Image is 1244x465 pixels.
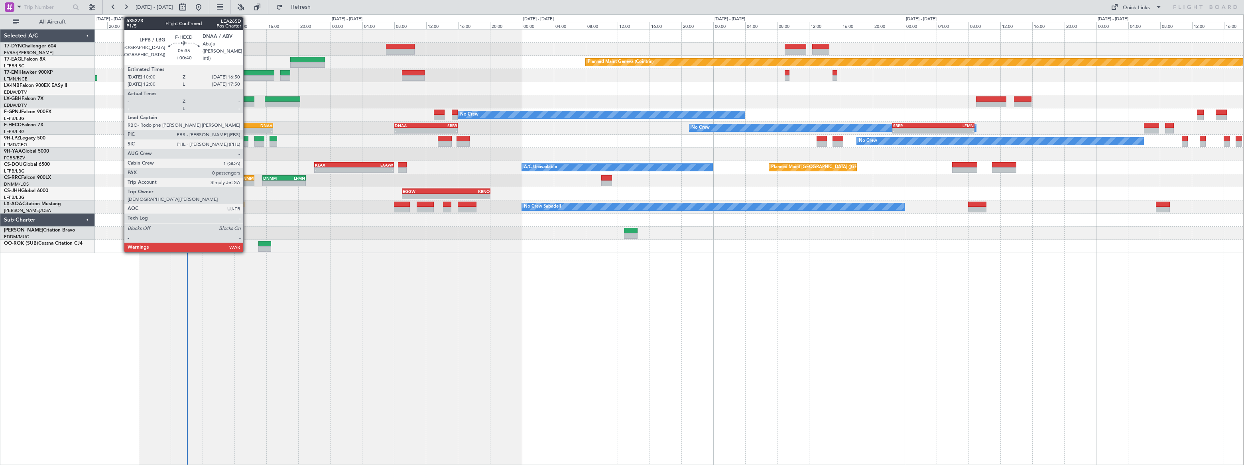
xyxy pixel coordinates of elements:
[235,22,267,29] div: 12:00
[1098,16,1128,23] div: [DATE] - [DATE]
[4,228,43,233] span: [PERSON_NAME]
[354,163,393,167] div: EGGW
[873,22,905,29] div: 20:00
[893,128,933,133] div: -
[4,136,45,141] a: 9H-LPZLegacy 500
[4,208,51,214] a: [PERSON_NAME]/QSA
[4,123,43,128] a: F-HECDFalcon 7X
[4,202,61,206] a: LX-AOACitation Mustang
[4,57,24,62] span: T7-EAGL
[937,22,968,29] div: 04:00
[4,44,56,49] a: T7-DYNChallenger 604
[272,1,320,14] button: Refresh
[4,44,22,49] span: T7-DYN
[4,83,20,88] span: LX-INB
[586,22,618,29] div: 08:00
[4,181,29,187] a: DNMM/LOS
[1160,22,1192,29] div: 08:00
[524,161,557,173] div: A/C Unavailable
[1192,22,1224,29] div: 12:00
[4,241,38,246] span: OO-ROK (SUB)
[267,22,299,29] div: 16:00
[1065,22,1096,29] div: 20:00
[354,168,393,173] div: -
[618,22,650,29] div: 12:00
[4,50,53,56] a: EVRA/[PERSON_NAME]
[446,189,490,194] div: KRNO
[458,22,490,29] div: 16:00
[284,4,318,10] span: Refresh
[4,123,22,128] span: F-HECD
[4,136,20,141] span: 9H-LPZ
[4,142,27,148] a: LFMD/CEQ
[588,56,653,68] div: Planned Maint Geneva (Cointrin)
[263,176,284,181] div: DNMM
[315,168,354,173] div: -
[859,135,877,147] div: No Crew
[691,122,710,134] div: No Crew
[211,181,232,186] div: -
[777,22,809,29] div: 08:00
[9,16,87,28] button: All Aircraft
[219,128,246,133] div: -
[554,22,586,29] div: 04:00
[4,188,21,193] span: CS-JHH
[681,22,713,29] div: 20:00
[4,110,21,114] span: F-GPNJ
[1032,22,1064,29] div: 16:00
[299,22,331,29] div: 20:00
[490,22,522,29] div: 20:00
[4,202,22,206] span: LX-AOA
[203,22,235,29] div: 08:00
[4,175,51,180] a: CS-RRCFalcon 900LX
[284,181,305,186] div: -
[4,162,23,167] span: CS-DOU
[4,57,45,62] a: T7-EAGLFalcon 8X
[933,128,974,133] div: -
[139,22,171,29] div: 00:00
[140,16,171,23] div: [DATE] - [DATE]
[315,163,354,167] div: KLAX
[4,116,25,122] a: LFPB/LBG
[4,162,50,167] a: CS-DOUGlobal 6500
[403,189,446,194] div: EGGW
[395,128,426,133] div: -
[446,194,490,199] div: -
[4,228,75,233] a: [PERSON_NAME]Citation Bravo
[136,4,173,11] span: [DATE] - [DATE]
[426,128,457,133] div: -
[246,128,272,133] div: -
[362,22,394,29] div: 04:00
[21,19,84,25] span: All Aircraft
[332,16,362,23] div: [DATE] - [DATE]
[460,109,478,121] div: No Crew
[4,149,49,154] a: 9H-YAAGlobal 5000
[426,22,458,29] div: 12:00
[395,123,426,128] div: DNAA
[4,234,29,240] a: EDDM/MUC
[4,83,67,88] a: LX-INBFalcon 900EX EASy II
[4,70,53,75] a: T7-EMIHawker 900XP
[4,102,28,108] a: EDLW/DTM
[96,16,127,23] div: [DATE] - [DATE]
[211,176,232,181] div: LFMN
[107,22,139,29] div: 20:00
[771,161,897,173] div: Planned Maint [GEOGRAPHIC_DATA] ([GEOGRAPHIC_DATA])
[24,1,70,13] input: Trip Number
[4,194,25,200] a: LFPB/LBG
[1096,22,1128,29] div: 00:00
[841,22,873,29] div: 16:00
[1107,1,1166,14] button: Quick Links
[4,188,48,193] a: CS-JHHGlobal 6000
[232,176,254,181] div: DNMM
[745,22,777,29] div: 04:00
[1000,22,1032,29] div: 12:00
[715,16,745,23] div: [DATE] - [DATE]
[523,16,554,23] div: [DATE] - [DATE]
[1128,22,1160,29] div: 04:00
[905,22,937,29] div: 00:00
[809,22,841,29] div: 12:00
[4,149,22,154] span: 9H-YAA
[4,168,25,174] a: LFPB/LBG
[524,201,561,213] div: No Crew Sabadell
